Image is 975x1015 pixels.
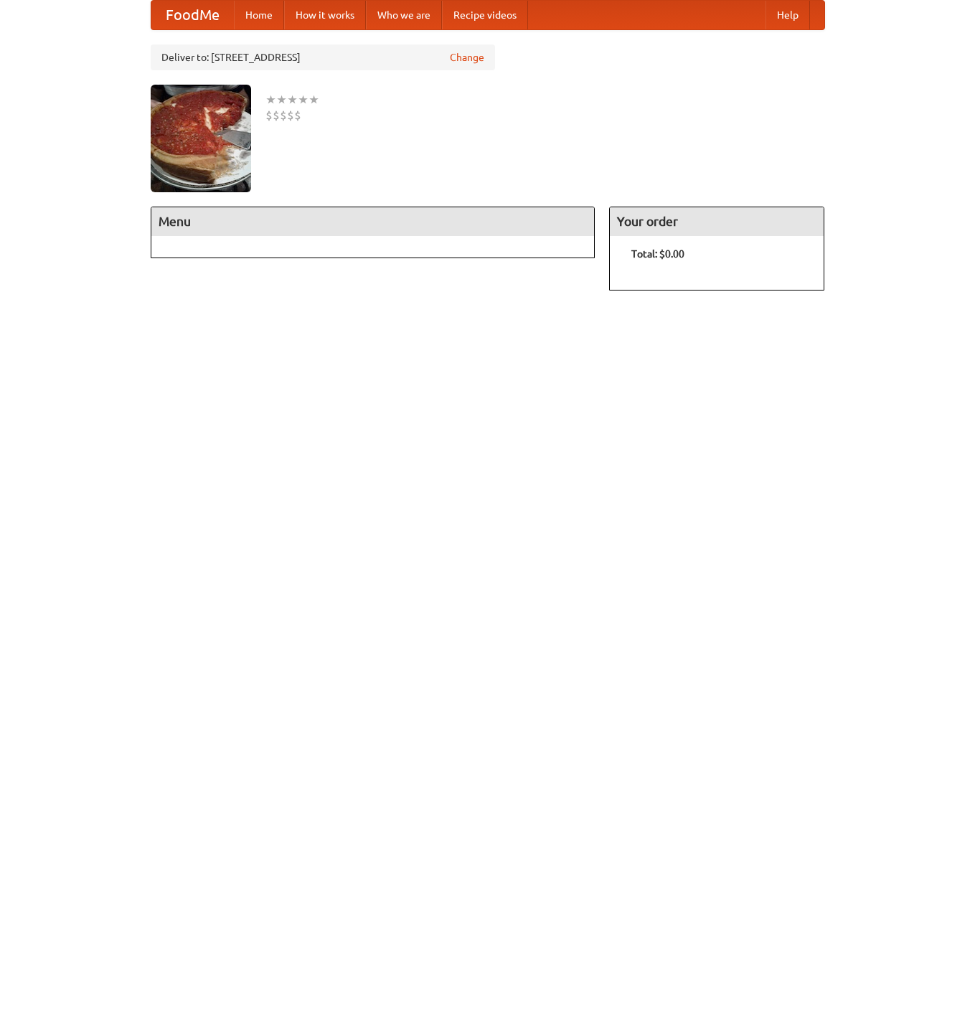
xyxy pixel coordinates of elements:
li: ★ [298,92,308,108]
a: Home [234,1,284,29]
li: ★ [276,92,287,108]
a: FoodMe [151,1,234,29]
h4: Your order [610,207,824,236]
a: Recipe videos [442,1,528,29]
a: How it works [284,1,366,29]
img: angular.jpg [151,85,251,192]
li: $ [280,108,287,123]
li: $ [294,108,301,123]
li: $ [273,108,280,123]
a: Change [450,50,484,65]
li: ★ [287,92,298,108]
h4: Menu [151,207,595,236]
b: Total: $0.00 [631,248,684,260]
li: ★ [265,92,276,108]
div: Deliver to: [STREET_ADDRESS] [151,44,495,70]
a: Help [766,1,810,29]
a: Who we are [366,1,442,29]
li: $ [287,108,294,123]
li: $ [265,108,273,123]
li: ★ [308,92,319,108]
